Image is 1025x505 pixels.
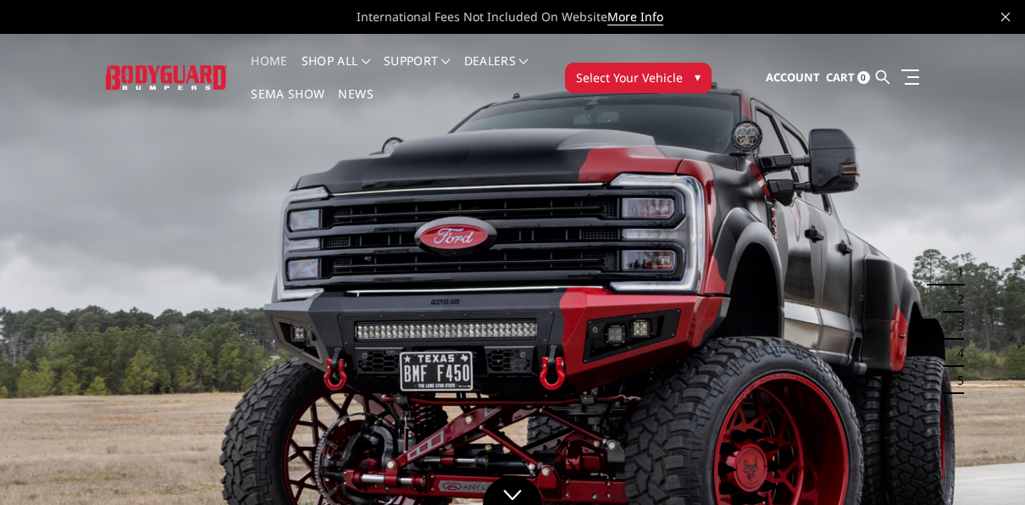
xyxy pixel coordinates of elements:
span: 0 [857,71,870,84]
a: Dealers [464,55,529,88]
a: Cart 0 [826,55,870,101]
span: ▾ [695,68,701,86]
a: SEMA Show [251,88,324,121]
a: News [338,88,373,121]
button: 4 of 5 [947,340,964,367]
img: BODYGUARD BUMPERS [106,65,227,89]
span: Select Your Vehicle [576,69,683,86]
button: 1 of 5 [947,258,964,286]
span: Account [766,69,820,85]
a: Click to Down [483,475,542,505]
button: 2 of 5 [947,286,964,313]
a: shop all [302,55,370,88]
a: Home [251,55,287,88]
button: 5 of 5 [947,367,964,394]
a: More Info [607,8,663,25]
a: Support [384,55,451,88]
span: Cart [826,69,855,85]
button: Select Your Vehicle [565,63,712,93]
button: 3 of 5 [947,313,964,340]
a: Account [766,55,820,101]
